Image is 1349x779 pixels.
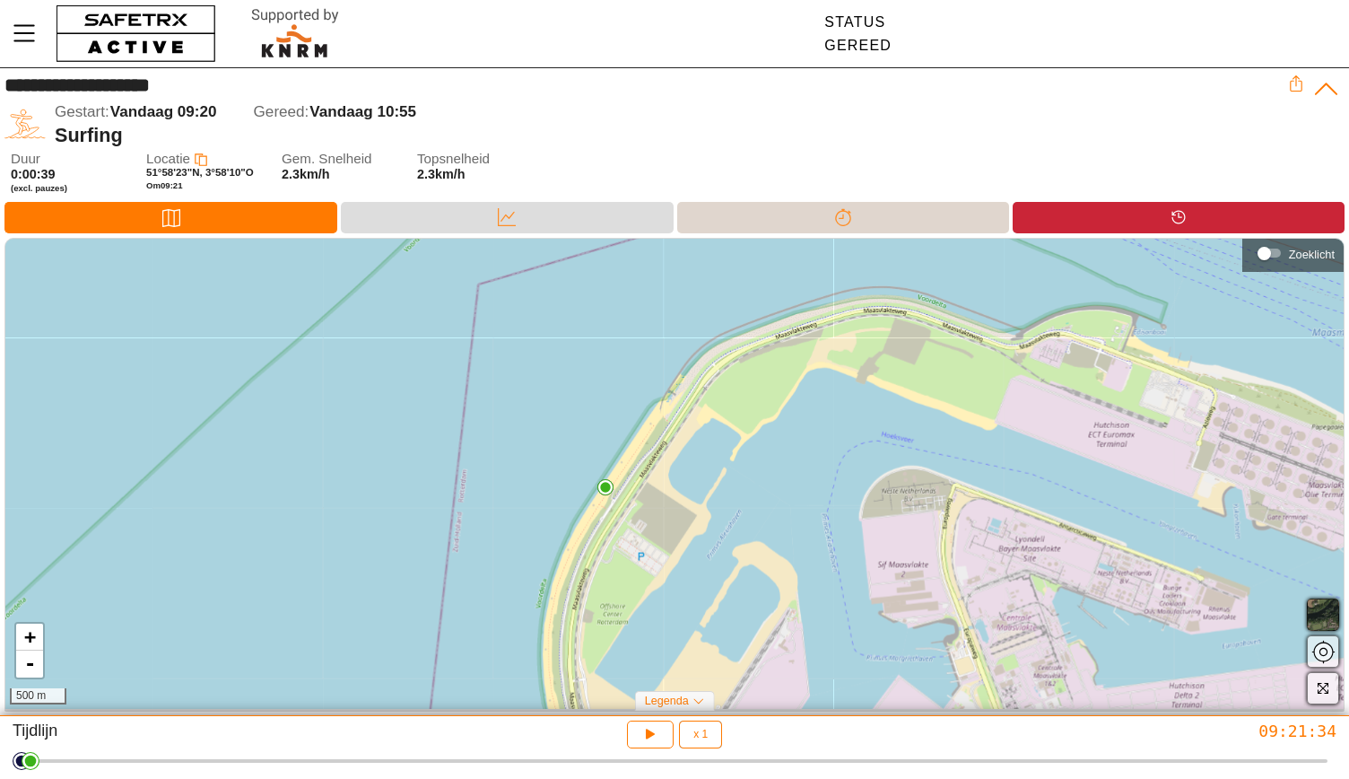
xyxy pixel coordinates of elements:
div: Tijdlijn [1013,202,1345,233]
img: PathEnd.svg [597,479,614,495]
span: Om 09:21 [146,180,183,190]
span: Gereed: [254,103,309,120]
a: Zoom out [16,651,43,678]
span: 2.3km/h [417,167,466,181]
div: Splitsen [677,202,1009,233]
span: Vandaag 10:55 [309,103,416,120]
div: Zoeklicht [1289,248,1335,261]
button: x 1 [679,721,722,748]
span: Legenda [645,695,689,707]
span: Locatie [146,151,190,166]
div: 500 m [10,688,66,705]
img: SURFING.svg [4,103,46,144]
div: Gereed [824,38,892,54]
span: 51°58'23"N, 3°58'10"O [146,167,254,178]
span: Vandaag 09:20 [110,103,217,120]
a: Zoom in [16,624,43,651]
span: Gem. Snelheid [282,152,396,167]
div: Zoeklicht [1251,240,1335,267]
span: 0:00:39 [11,167,56,181]
div: Kaart [4,202,337,233]
span: (excl. pauzes) [11,183,126,194]
span: Duur [11,152,126,167]
div: Tijdlijn [13,721,449,748]
img: RescueLogo.svg [231,4,360,63]
span: x 1 [693,729,708,740]
div: Data [341,202,673,233]
div: Surfing [55,124,1288,147]
span: Topsnelheid [417,152,532,167]
span: 2.3km/h [282,167,330,181]
div: Status [824,14,892,31]
span: Gestart: [55,103,109,120]
div: 09:21:34 [900,721,1336,741]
